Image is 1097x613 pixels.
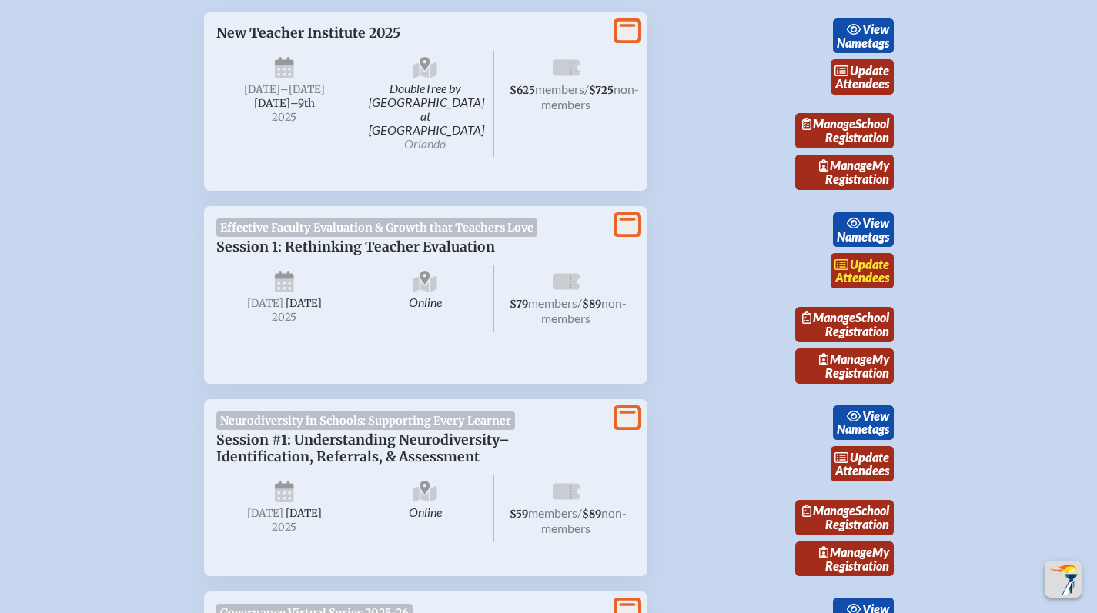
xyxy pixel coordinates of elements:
[833,405,894,441] a: viewNametags
[795,500,894,535] a: ManageSchool Registration
[802,310,855,325] span: Manage
[831,59,894,95] a: updateAttendees
[577,505,582,520] span: /
[286,507,322,520] span: [DATE]
[541,295,627,325] span: non-members
[216,431,510,465] span: Session #1: Understanding Neurodiversity–Identification, Referrals, & Assessment
[819,545,872,559] span: Manage
[831,446,894,481] a: updateAttendees
[589,84,614,97] span: $725
[582,508,601,521] span: $89
[216,25,400,42] span: New Teacher Institute 2025
[850,63,889,78] span: update
[216,218,538,237] span: Effective Faculty Evaluation & Growth that Teachers Love
[528,295,577,310] span: members
[510,508,528,521] span: $59
[404,136,446,151] span: Orlando
[795,113,894,148] a: ManageSchool Registration
[850,450,889,465] span: update
[229,112,341,123] span: 2025
[356,51,494,157] span: DoubleTree by [GEOGRAPHIC_DATA] at [GEOGRAPHIC_DATA]
[247,297,283,310] span: [DATE]
[795,155,894,190] a: ManageMy Registration
[541,505,627,535] span: non-members
[216,411,516,430] span: Neurodiversity in Schools: Supporting Every Learner
[819,158,872,172] span: Manage
[229,521,341,533] span: 2025
[1045,561,1082,598] button: Scroll Top
[582,298,601,311] span: $89
[229,311,341,323] span: 2025
[862,22,889,36] span: view
[541,82,639,112] span: non-members
[795,348,894,384] a: ManageMy Registration
[535,82,584,96] span: members
[833,212,894,248] a: viewNametags
[802,116,855,131] span: Manage
[819,351,872,366] span: Manage
[795,307,894,342] a: ManageSchool Registration
[244,83,280,96] span: [DATE]
[1048,564,1079,595] img: To the top
[584,82,589,96] span: /
[356,265,494,332] span: Online
[254,97,315,110] span: [DATE]–⁠9th
[850,257,889,272] span: update
[510,84,535,97] span: $625
[577,295,582,310] span: /
[833,18,894,54] a: viewNametags
[528,505,577,520] span: members
[802,503,855,518] span: Manage
[286,297,322,310] span: [DATE]
[862,215,889,230] span: view
[356,475,494,542] span: Online
[831,253,894,288] a: updateAttendees
[862,408,889,423] span: view
[280,83,325,96] span: –[DATE]
[216,238,495,255] span: Session 1: Rethinking Teacher Evaluation
[247,507,283,520] span: [DATE]
[510,298,528,311] span: $79
[795,541,894,577] a: ManageMy Registration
